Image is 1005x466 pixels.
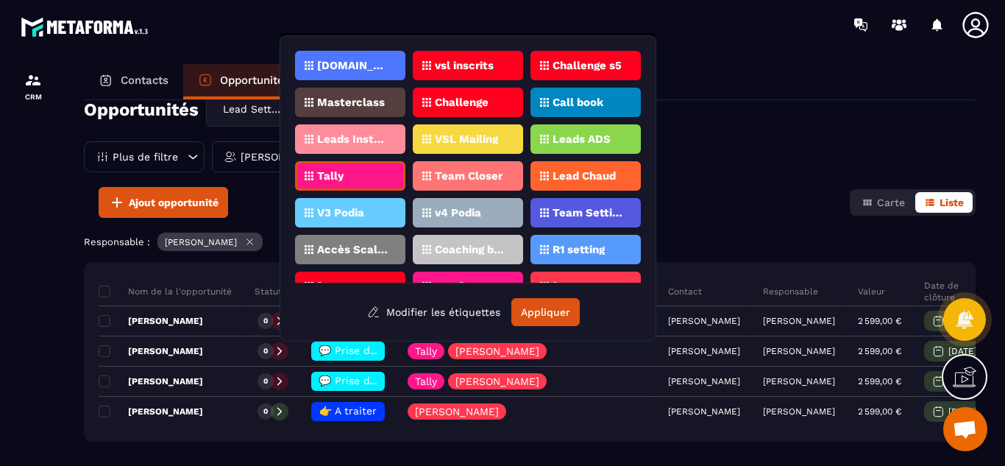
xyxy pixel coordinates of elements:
a: formationformationCRM [4,60,63,112]
div: Ouvrir le chat [943,407,987,451]
p: [PERSON_NAME] [99,315,203,327]
span: Liste [940,197,964,208]
p: VSL Mailing [435,134,498,144]
p: 2 599,00 € [858,376,901,386]
p: [PERSON_NAME] [763,376,835,386]
p: [PERSON_NAME] [763,406,835,417]
p: [DOMAIN_NAME] [317,60,388,71]
a: Opportunités [183,64,305,99]
p: Responsable : [84,236,150,247]
p: R1 setting [553,244,605,255]
p: Tally [415,376,437,386]
div: Search for option [206,93,361,127]
p: [DATE] [948,406,977,417]
p: 0 [263,316,268,326]
p: V3 Podia [317,208,364,218]
p: Statut [255,286,282,297]
span: 💬 Prise de contact effectué [319,345,465,356]
span: Lead Setting [219,102,285,118]
p: [PERSON_NAME] [99,406,203,417]
p: [PERSON_NAME] [99,345,203,357]
p: [PERSON_NAME]. 1:1 6m 3app [553,281,624,292]
p: [PERSON_NAME] [763,346,835,356]
button: Liste [915,192,973,213]
p: [PERSON_NAME] [317,281,388,292]
p: 2 599,00 € [858,406,901,417]
p: Contact [668,286,702,297]
p: [PERSON_NAME] [415,406,499,417]
span: Ajout opportunité [129,195,219,210]
p: 2 599,00 € [858,346,901,356]
p: [PERSON_NAME] [241,152,324,162]
span: 💬 Prise de contact effectué [319,375,465,386]
p: Challenge [435,97,489,107]
p: [PERSON_NAME] [99,375,203,387]
button: Carte [853,192,914,213]
button: Appliquer [511,298,580,326]
button: Modifier les étiquettes [356,299,511,325]
p: Challenge s5 [553,60,622,71]
p: Responsable [763,286,818,297]
p: [PERSON_NAME] [455,346,539,356]
p: Team Setting [553,208,624,218]
p: Date de clôture [924,280,984,303]
p: SET [PERSON_NAME] [435,281,506,292]
span: 👉 A traiter [319,405,377,417]
p: [PERSON_NAME] [165,237,237,247]
p: Lead Chaud [553,171,616,181]
p: Call book [553,97,603,107]
p: [PERSON_NAME] [455,376,539,386]
p: 0 [263,376,268,386]
p: vsl inscrits [435,60,494,71]
img: formation [24,71,42,89]
p: Opportunités [220,74,290,87]
p: Plus de filtre [113,152,178,162]
p: CRM [4,93,63,101]
img: logo [21,13,153,40]
p: Nom de la l'opportunité [99,286,232,297]
button: Ajout opportunité [99,187,228,218]
a: Contacts [84,64,183,99]
p: Contacts [121,74,168,87]
p: Masterclass [317,97,385,107]
p: Leads Instagram [317,134,388,144]
p: Tally [415,346,437,356]
p: 0 [263,346,268,356]
h2: Opportunités [84,95,199,124]
p: Valeur [858,286,885,297]
span: Carte [877,197,905,208]
p: [PERSON_NAME] [763,316,835,326]
p: 0 [263,406,268,417]
p: Coaching book [435,244,506,255]
p: Accès Scaler Podia [317,244,388,255]
p: v4 Podia [435,208,481,218]
p: Tally [317,171,344,181]
p: Team Closer [435,171,502,181]
p: 2 599,00 € [858,316,901,326]
p: Leads ADS [553,134,611,144]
